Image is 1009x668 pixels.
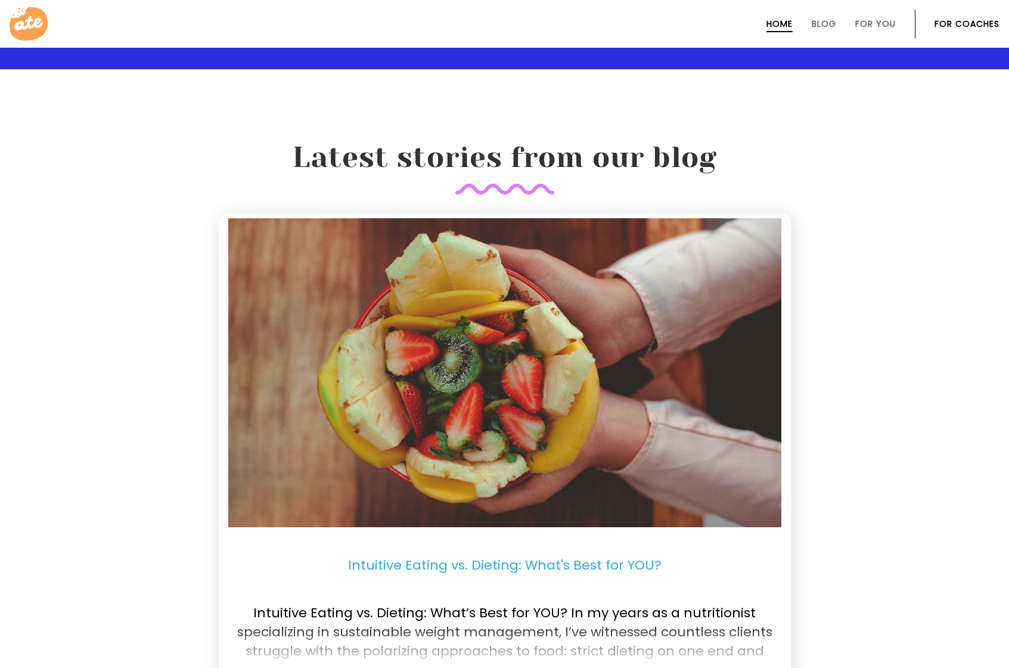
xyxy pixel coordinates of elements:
[228,218,781,528] img: Intuitive Eating. Image: Unsplash-giancarlo-duarte
[812,19,836,29] a: Blog
[766,19,793,29] a: Home
[214,141,796,194] h2: Latest stories from our blog
[855,19,896,29] a: For You
[228,537,781,594] p: Intuitive Eating vs. Dieting: What's Best for YOU?
[228,594,781,661] p: Intuitive Eating vs. Dieting: What’s Best for YOU? In my years as a nutritionist specializing in ...
[935,19,999,29] a: For Coaches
